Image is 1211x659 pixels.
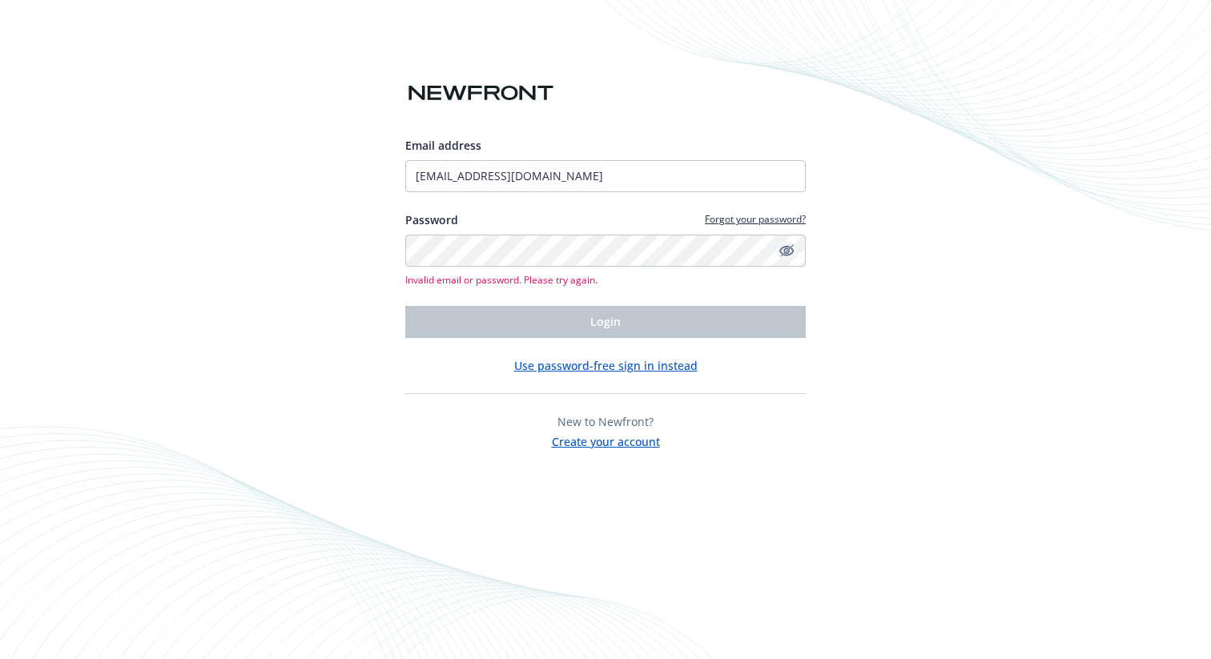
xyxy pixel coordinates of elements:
span: New to Newfront? [557,414,654,429]
label: Password [405,211,458,228]
input: Enter your password [405,235,806,267]
button: Create your account [552,430,660,450]
span: Email address [405,138,481,153]
a: Hide password [777,241,796,260]
span: Invalid email or password. Please try again. [405,273,806,287]
img: Newfront logo [405,79,557,107]
span: Login [590,314,621,329]
button: Use password-free sign in instead [514,357,698,374]
button: Login [405,306,806,338]
input: Enter your email [405,160,806,192]
a: Forgot your password? [705,212,806,226]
